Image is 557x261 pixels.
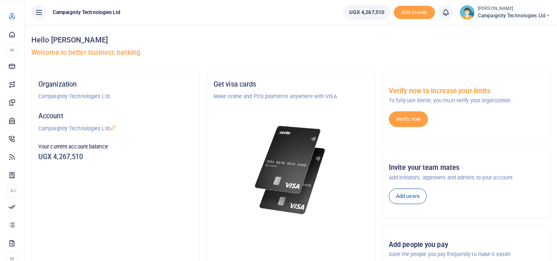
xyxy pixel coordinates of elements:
h5: Verify now to increase your limits [389,87,543,95]
h5: Add people you pay [389,241,543,249]
h5: Get visa cards [214,80,368,89]
li: Wallet ballance [340,5,394,20]
p: Campaignity Technologies Ltd [38,125,193,133]
span: Campaignity Technologies Ltd [478,12,550,19]
h5: Invite your team mates [389,164,543,172]
li: Toup your wallet [394,6,435,19]
p: Make online and POS payments anywhere with VISA [214,92,368,101]
a: Add users [389,188,427,204]
li: Ac [7,184,18,198]
small: [PERSON_NAME] [478,5,550,12]
span: UGX 4,267,510 [349,8,384,16]
h5: Organization [38,80,193,89]
h5: Account [38,112,193,120]
a: Verify now [389,111,428,127]
img: profile-user [460,5,475,20]
p: Your current account balance [38,143,193,151]
h4: Hello [PERSON_NAME] [31,35,550,45]
p: To fully use Xente, you must verify your organization [389,96,543,105]
span: Campaignity Technologies Ltd [49,9,124,16]
li: M [7,43,18,57]
img: xente-_physical_cards.png [252,120,330,220]
h5: UGX 4,267,510 [38,153,193,161]
p: Save the people you pay frequently to make it easier [389,250,543,259]
p: Add initiators, approvers and admins to your account [389,174,543,182]
a: UGX 4,267,510 [343,5,390,20]
a: Add money [394,9,435,15]
p: Campaignity Technologies Ltd [38,92,193,101]
h5: Welcome to better business banking [31,49,550,57]
a: profile-user [PERSON_NAME] Campaignity Technologies Ltd [460,5,550,20]
span: Add money [394,6,435,19]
